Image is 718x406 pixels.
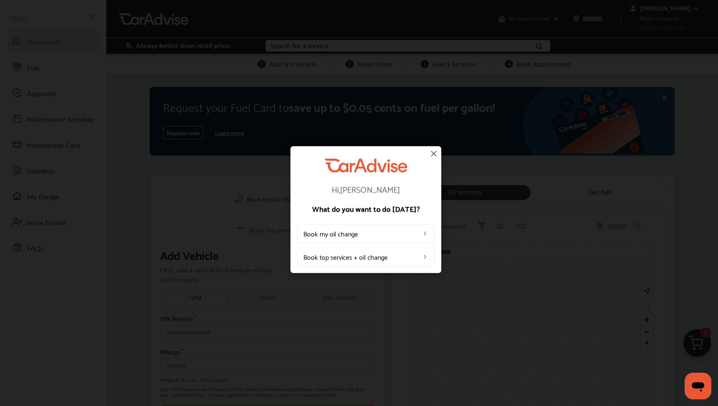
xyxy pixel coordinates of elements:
[422,254,428,260] img: left_arrow_icon.0f472efe.svg
[297,224,435,243] a: Book my oil change
[297,185,435,193] p: Hi, [PERSON_NAME]
[422,230,428,237] img: left_arrow_icon.0f472efe.svg
[325,158,407,172] img: CarAdvise Logo
[297,205,435,213] p: What do you want to do [DATE]?
[297,248,435,267] a: Book top services + oil change
[429,149,439,158] img: close-icon.a004319c.svg
[685,373,711,399] iframe: Button to launch messaging window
